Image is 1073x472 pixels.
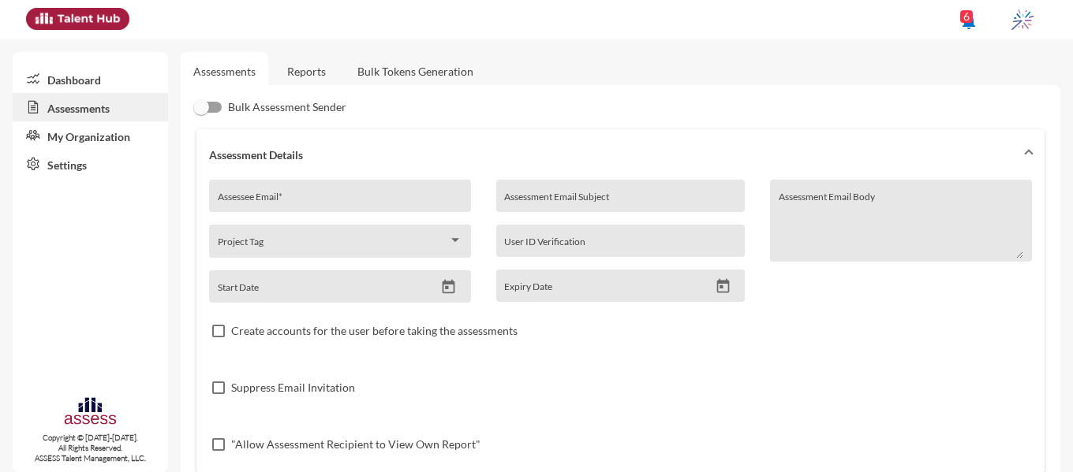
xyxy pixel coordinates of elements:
div: 6 [960,10,973,23]
img: assesscompany-logo.png [63,396,118,429]
mat-expansion-panel-header: Assessment Details [196,129,1045,180]
mat-icon: notifications [959,12,978,31]
mat-panel-title: Assessment Details [209,148,1013,162]
a: Bulk Tokens Generation [345,52,486,91]
span: Bulk Assessment Sender [228,98,346,117]
span: "Allow Assessment Recipient to View Own Report" [231,435,480,454]
button: Open calendar [435,279,462,295]
button: Open calendar [709,278,737,295]
a: Settings [13,150,168,178]
a: Reports [275,52,338,91]
a: Assessments [193,65,256,78]
a: Assessments [13,93,168,121]
a: My Organization [13,121,168,150]
p: Copyright © [DATE]-[DATE]. All Rights Reserved. ASSESS Talent Management, LLC. [13,433,168,463]
span: Create accounts for the user before taking the assessments [231,321,518,340]
a: Dashboard [13,65,168,93]
span: Suppress Email Invitation [231,378,355,397]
